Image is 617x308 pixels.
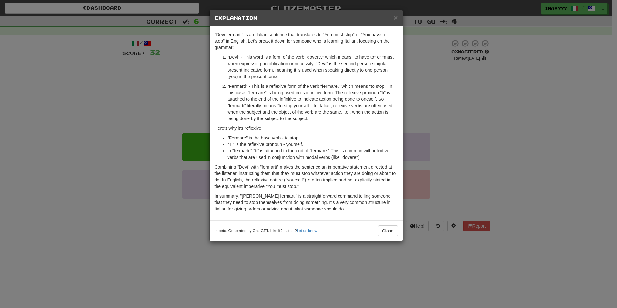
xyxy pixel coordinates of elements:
[215,228,319,234] small: In beta. Generated by ChatGPT. Like it? Hate it? !
[228,135,398,141] li: "Fermare" is the base verb - to stop.
[228,54,398,80] p: "Devi" - This word is a form of the verb "dovere," which means "to have to" or "must" when expres...
[228,148,398,160] li: In "fermarti," "ti" is attached to the end of "fermare." This is common with infinitive verbs tha...
[394,14,398,21] button: Close
[215,164,398,190] p: Combining "Devi" with "fermarti" makes the sentence an imperative statement directed at the liste...
[297,229,317,233] a: Let us know
[215,15,398,21] h5: Explanation
[394,14,398,21] span: ×
[215,193,398,212] p: In summary, "[PERSON_NAME] fermarti" is a straightforward command telling someone that they need ...
[228,83,398,122] p: "Fermarti" - This is a reflexive form of the verb "fermare," which means "to stop." In this case,...
[215,31,398,51] p: "Devi fermarti" is an Italian sentence that translates to "You must stop" or "You have to stop" i...
[215,125,398,131] p: Here's why it's reflexive:
[228,141,398,148] li: "Ti" is the reflexive pronoun - yourself.
[378,225,398,236] button: Close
